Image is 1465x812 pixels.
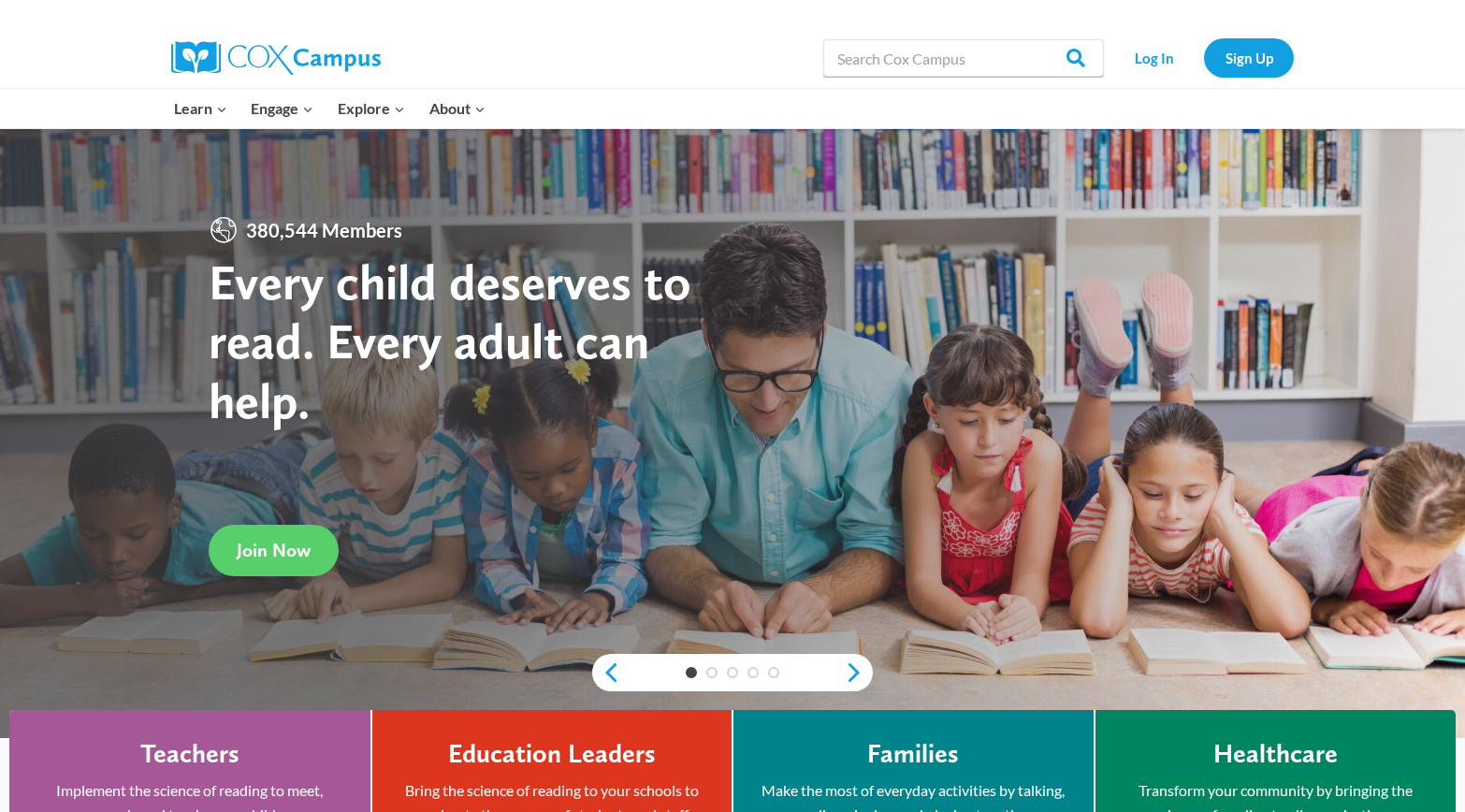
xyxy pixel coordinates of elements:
[140,738,239,770] h4: Teachers
[706,667,718,678] a: 2
[1113,38,1294,77] nav: Secondary Navigation
[251,96,313,121] span: Engage
[239,215,410,245] span: 380,544 Members
[867,738,959,770] h4: Families
[592,654,873,691] div: content slider buttons
[592,661,620,684] a: previous
[237,539,311,561] span: Join Now
[1204,38,1294,77] a: Sign Up
[768,667,779,678] a: 5
[1213,738,1338,770] h4: Healthcare
[747,667,759,678] a: 4
[209,252,691,430] strong: Every child deserves to read. Every adult can help.
[727,667,738,678] a: 3
[338,96,405,121] span: Explore
[162,89,497,128] nav: Primary Navigation
[429,96,486,121] span: About
[823,39,1104,77] input: Search Cox Campus
[686,667,697,678] a: 1
[171,41,381,75] img: Cox Campus
[209,525,339,576] a: Join Now
[174,96,227,121] span: Learn
[448,738,656,770] h4: Education Leaders
[845,661,873,684] a: next
[1113,38,1195,77] a: Log In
